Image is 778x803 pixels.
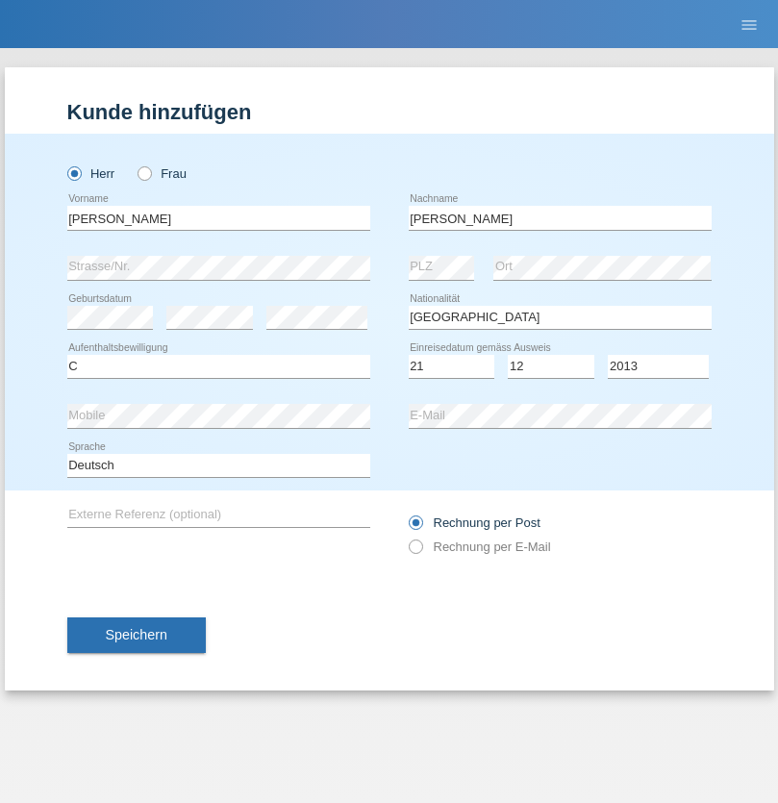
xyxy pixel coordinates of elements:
button: Speichern [67,617,206,654]
label: Frau [138,166,187,181]
label: Rechnung per E-Mail [409,540,551,554]
input: Rechnung per Post [409,515,421,540]
span: Speichern [106,627,167,642]
input: Herr [67,166,80,179]
i: menu [740,15,759,35]
input: Rechnung per E-Mail [409,540,421,564]
label: Rechnung per Post [409,515,540,530]
label: Herr [67,166,115,181]
input: Frau [138,166,150,179]
h1: Kunde hinzufügen [67,100,712,124]
a: menu [730,18,768,30]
